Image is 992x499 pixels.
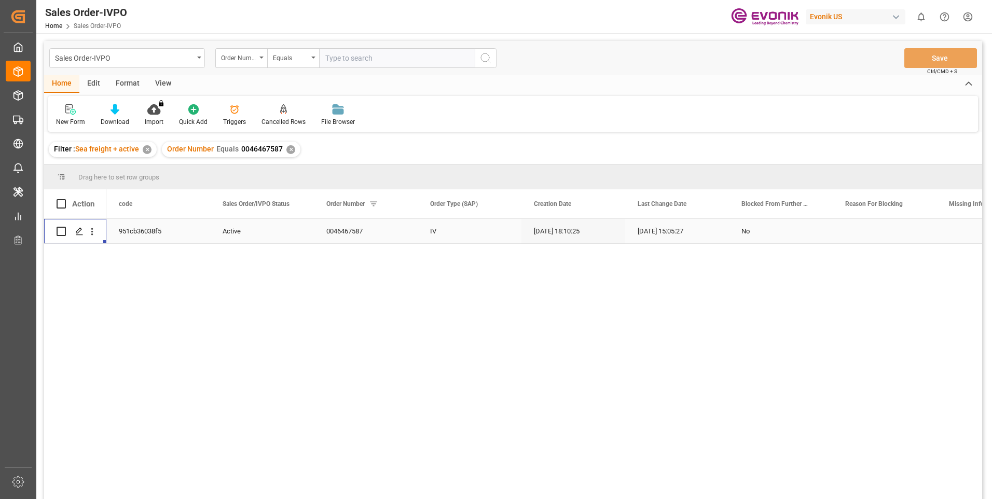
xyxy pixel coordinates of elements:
div: Format [108,75,147,93]
div: [DATE] 15:05:27 [625,219,729,243]
span: Drag here to set row groups [78,173,159,181]
div: Equals [273,51,308,63]
div: New Form [56,117,85,127]
button: show 0 new notifications [910,5,933,29]
span: Order Number [167,145,214,153]
div: Quick Add [179,117,208,127]
div: Sales Order-IVPO [55,51,194,64]
div: Edit [79,75,108,93]
span: Blocked From Further Processing [741,200,811,207]
div: No [741,219,820,243]
span: Order Number [326,200,365,207]
img: Evonik-brand-mark-Deep-Purple-RGB.jpeg_1700498283.jpeg [731,8,798,26]
a: Home [45,22,62,30]
div: View [147,75,179,93]
div: IV [418,219,521,243]
div: Home [44,75,79,93]
div: 951cb36038f5 [106,219,210,243]
span: Filter : [54,145,75,153]
div: [DATE] 18:10:25 [521,219,625,243]
span: Sea freight + active [75,145,139,153]
button: search button [475,48,497,68]
div: Sales Order-IVPO [45,5,127,20]
input: Type to search [319,48,475,68]
div: Triggers [223,117,246,127]
div: ✕ [143,145,151,154]
button: Save [904,48,977,68]
span: Sales Order/IVPO Status [223,200,290,207]
div: Evonik US [806,9,905,24]
div: Action [72,199,94,209]
span: Reason For Blocking [845,200,903,207]
span: code [119,200,132,207]
div: Cancelled Rows [261,117,306,127]
div: File Browser [321,117,355,127]
span: 0046467587 [241,145,283,153]
button: open menu [267,48,319,68]
button: open menu [49,48,205,68]
span: Creation Date [534,200,571,207]
span: Ctrl/CMD + S [927,67,957,75]
div: 0046467587 [314,219,418,243]
div: ✕ [286,145,295,154]
span: Order Type (SAP) [430,200,478,207]
button: Evonik US [806,7,910,26]
button: open menu [215,48,267,68]
div: Order Number [221,51,256,63]
button: Help Center [933,5,956,29]
div: Download [101,117,129,127]
div: Press SPACE to select this row. [44,219,106,244]
span: Equals [216,145,239,153]
span: Last Change Date [638,200,686,207]
div: Active [223,219,301,243]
